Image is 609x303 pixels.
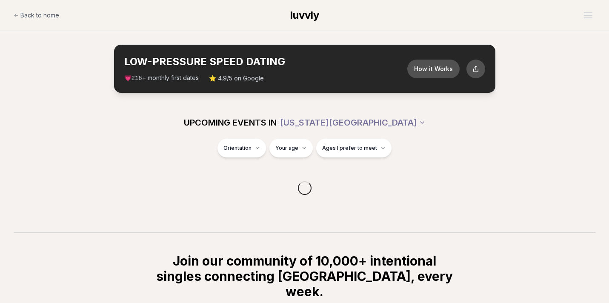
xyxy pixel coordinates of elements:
[155,253,455,299] h2: Join our community of 10,000+ intentional singles connecting [GEOGRAPHIC_DATA], every week.
[184,117,277,129] span: UPCOMING EVENTS IN
[124,74,199,83] span: 💗 + monthly first dates
[223,145,252,151] span: Orientation
[217,139,266,157] button: Orientation
[280,113,426,132] button: [US_STATE][GEOGRAPHIC_DATA]
[124,55,407,69] h2: LOW-PRESSURE SPEED DATING
[132,75,142,82] span: 216
[275,145,298,151] span: Your age
[20,11,59,20] span: Back to home
[316,139,392,157] button: Ages I prefer to meet
[290,9,319,21] span: luvvly
[407,60,460,78] button: How it Works
[269,139,313,157] button: Your age
[14,7,59,24] a: Back to home
[290,9,319,22] a: luvvly
[209,74,264,83] span: ⭐ 4.9/5 on Google
[580,9,596,22] button: Open menu
[322,145,377,151] span: Ages I prefer to meet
